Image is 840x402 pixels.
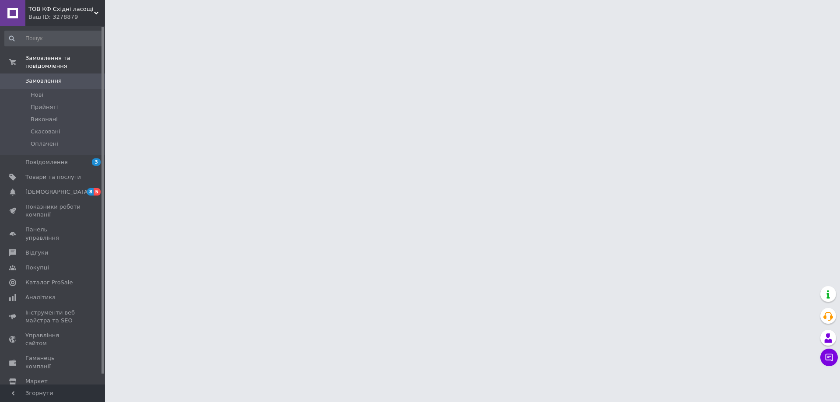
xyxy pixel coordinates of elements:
[87,188,94,196] span: 8
[25,188,90,196] span: [DEMOGRAPHIC_DATA]
[25,77,62,85] span: Замовлення
[28,5,94,13] span: ТОВ КФ Східні ласощі
[820,349,838,366] button: Чат з покупцем
[31,140,58,148] span: Оплачені
[25,309,81,325] span: Інструменти веб-майстра та SEO
[25,294,56,301] span: Аналітика
[25,332,81,347] span: Управління сайтом
[25,203,81,219] span: Показники роботи компанії
[25,54,105,70] span: Замовлення та повідомлення
[25,226,81,241] span: Панель управління
[31,103,58,111] span: Прийняті
[25,158,68,166] span: Повідомлення
[25,249,48,257] span: Відгуки
[25,173,81,181] span: Товари та послуги
[31,91,43,99] span: Нові
[25,378,48,385] span: Маркет
[28,13,105,21] div: Ваш ID: 3278879
[25,354,81,370] span: Гаманець компанії
[25,264,49,272] span: Покупці
[4,31,103,46] input: Пошук
[25,279,73,287] span: Каталог ProSale
[31,128,60,136] span: Скасовані
[31,115,58,123] span: Виконані
[92,158,101,166] span: 3
[94,188,101,196] span: 5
